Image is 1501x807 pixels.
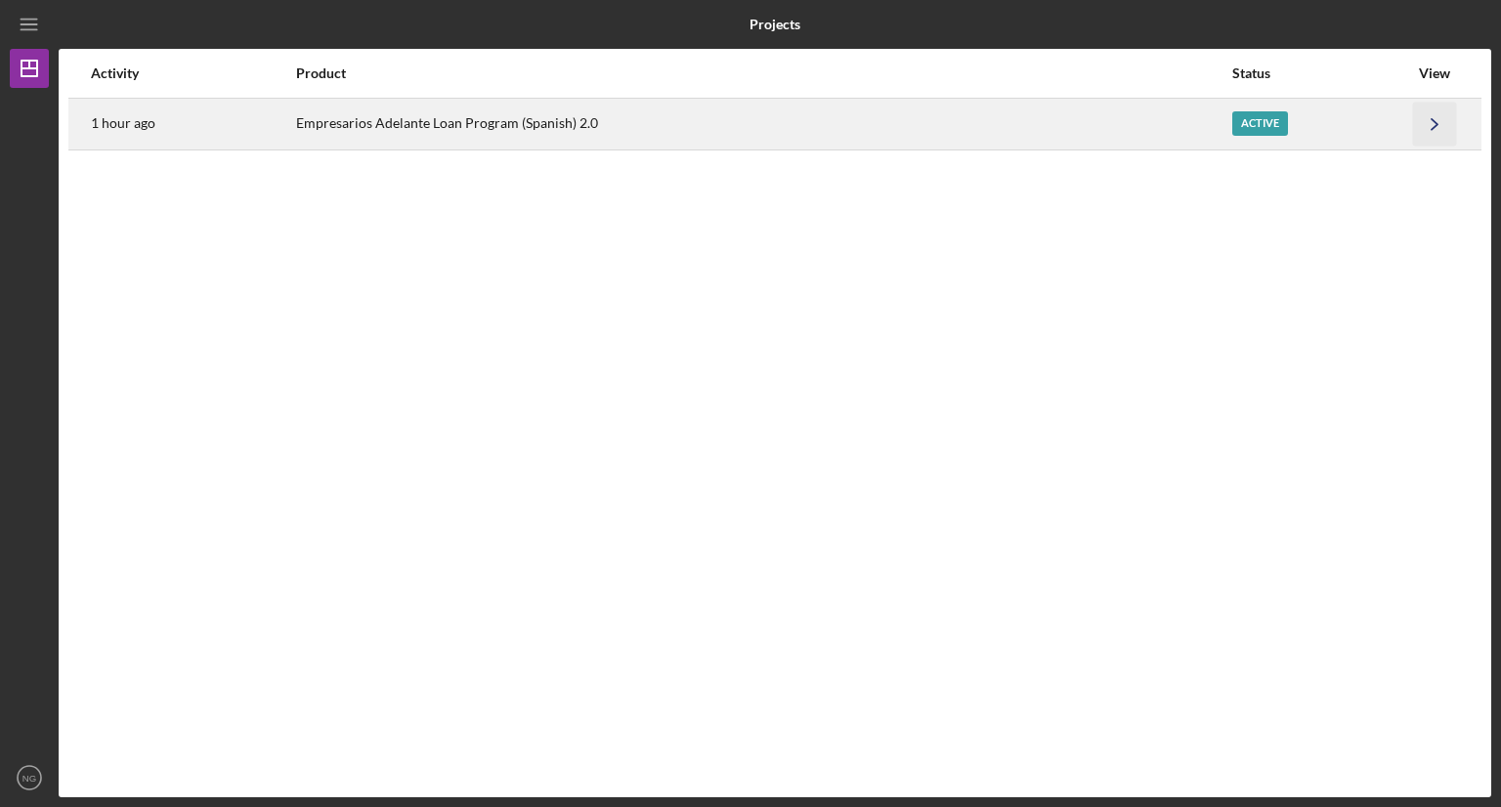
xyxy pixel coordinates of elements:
[296,100,1231,149] div: Empresarios Adelante Loan Program (Spanish) 2.0
[1232,111,1288,136] div: Active
[750,17,800,32] b: Projects
[1410,65,1459,81] div: View
[296,65,1231,81] div: Product
[91,65,294,81] div: Activity
[22,773,36,784] text: NG
[1232,65,1408,81] div: Status
[10,758,49,797] button: NG
[91,115,155,131] time: 2025-08-28 18:30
